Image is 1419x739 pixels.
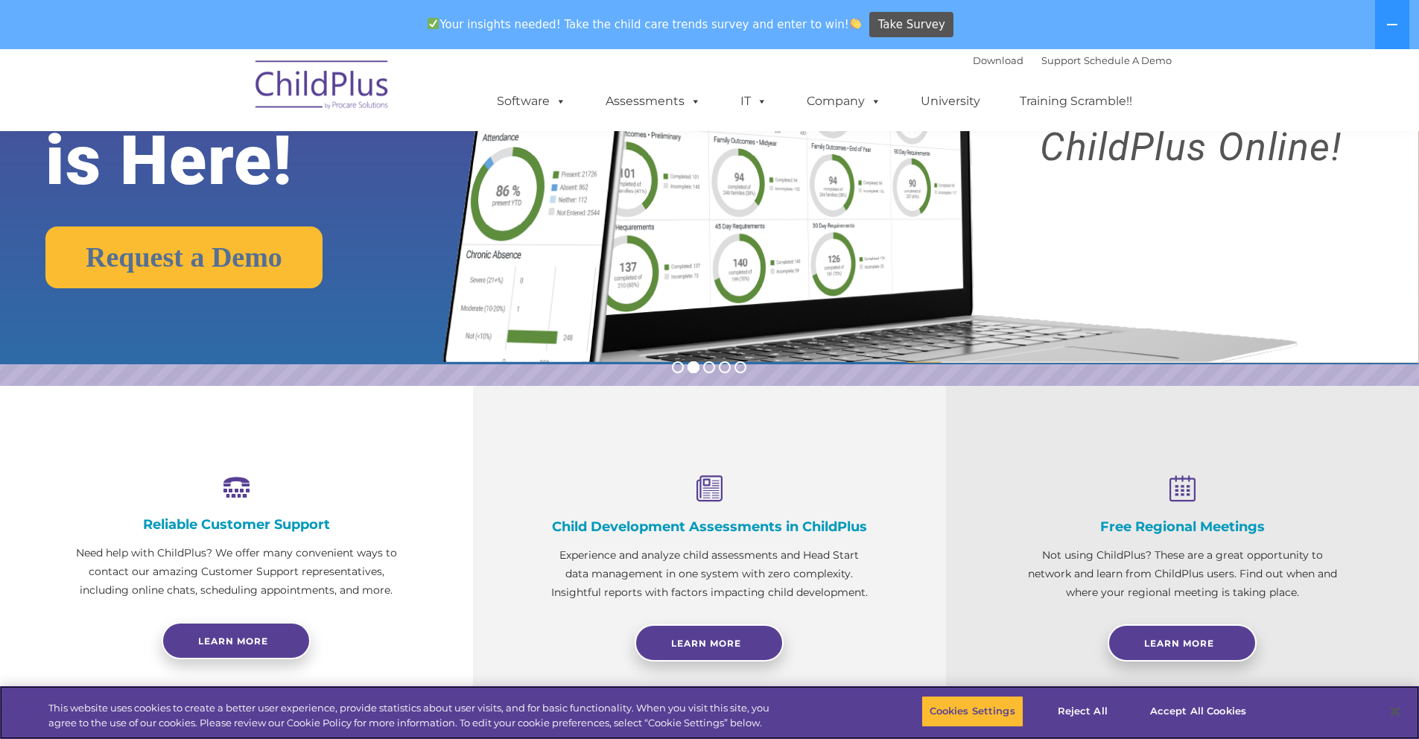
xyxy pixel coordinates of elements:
a: University [906,86,995,116]
span: Last name [207,98,253,110]
img: ChildPlus by Procare Solutions [248,50,397,124]
p: Experience and analyze child assessments and Head Start data management in one system with zero c... [547,546,872,602]
a: Learn More [635,624,784,662]
span: Learn More [1144,638,1214,649]
span: Your insights needed! Take the child care trends survey and enter to win! [422,10,868,39]
p: Need help with ChildPlus? We offer many convenient ways to contact our amazing Customer Support r... [74,544,399,600]
a: Download [973,54,1023,66]
a: Company [792,86,896,116]
button: Reject All [1036,696,1129,727]
a: Support [1041,54,1081,66]
span: Take Survey [878,12,945,38]
a: IT [726,86,782,116]
a: Learn More [1108,624,1257,662]
img: 👏 [850,18,861,29]
h4: Reliable Customer Support [74,516,399,533]
div: This website uses cookies to create a better user experience, provide statistics about user visit... [48,701,781,730]
a: Request a Demo [45,226,323,288]
a: Assessments [591,86,716,116]
a: Software [482,86,581,116]
a: Learn more [162,622,311,659]
span: Phone number [207,159,270,171]
button: Close [1379,695,1412,728]
font: | [973,54,1172,66]
span: Learn More [671,638,741,649]
img: ✅ [428,18,439,29]
span: Learn more [198,635,268,647]
button: Accept All Cookies [1142,696,1254,727]
h4: Child Development Assessments in ChildPlus [547,518,872,535]
a: Schedule A Demo [1084,54,1172,66]
p: Not using ChildPlus? These are a great opportunity to network and learn from ChildPlus users. Fin... [1020,546,1345,602]
button: Cookies Settings [921,696,1023,727]
a: Training Scramble!! [1005,86,1147,116]
h4: Free Regional Meetings [1020,518,1345,535]
a: Take Survey [869,12,953,38]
